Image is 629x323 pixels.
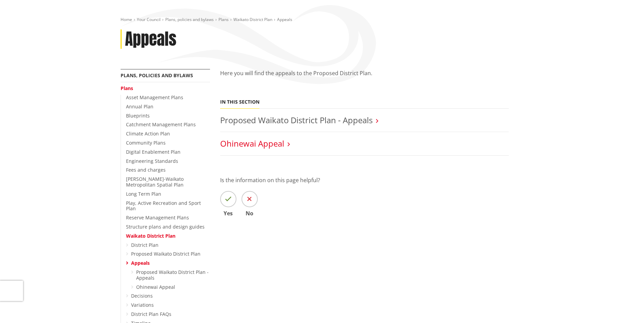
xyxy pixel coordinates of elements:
a: Reserve Management Plans [126,214,189,221]
a: Variations [131,302,154,308]
a: Ohinewai Appeal [136,284,175,290]
a: Decisions [131,293,153,299]
a: Climate Action Plan [126,130,170,137]
a: Community Plans [126,139,166,146]
a: Waikato District Plan [126,233,175,239]
a: Plans, policies and bylaws [121,72,193,79]
span: Yes [220,211,236,216]
p: Is the information on this page helpful? [220,176,509,184]
a: Asset Management Plans [126,94,183,101]
a: Plans, policies and bylaws [165,17,214,22]
a: Proposed Waikato District Plan [131,251,201,257]
a: Structure plans and design guides [126,223,205,230]
a: Home [121,17,132,22]
p: Here you will find the appeals to the Proposed District Plan. [220,69,509,77]
a: Engineering Standards [126,158,178,164]
span: Appeals [277,17,292,22]
a: Ohinewai Appeal [220,138,284,149]
a: District Plan [131,242,159,248]
a: Proposed Waikato District Plan - Appeals [220,114,373,126]
a: Digital Enablement Plan [126,149,181,155]
a: Long Term Plan [126,191,161,197]
a: Plans [121,85,133,91]
a: Catchment Management Plans [126,121,196,128]
a: Blueprints [126,112,150,119]
a: Your Council [137,17,161,22]
a: District Plan FAQs [131,311,171,317]
h1: Appeals [125,29,176,49]
h5: In this section [220,99,259,105]
a: Proposed Waikato District Plan - Appeals [136,269,209,281]
a: Plans [218,17,229,22]
a: Fees and charges [126,167,166,173]
a: Waikato District Plan [233,17,272,22]
a: Annual Plan [126,103,153,110]
span: No [242,211,258,216]
nav: breadcrumb [121,17,509,23]
iframe: Messenger Launcher [598,295,622,319]
a: [PERSON_NAME]-Waikato Metropolitan Spatial Plan [126,176,184,188]
a: Appeals [131,260,150,266]
a: Play, Active Recreation and Sport Plan [126,200,201,212]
